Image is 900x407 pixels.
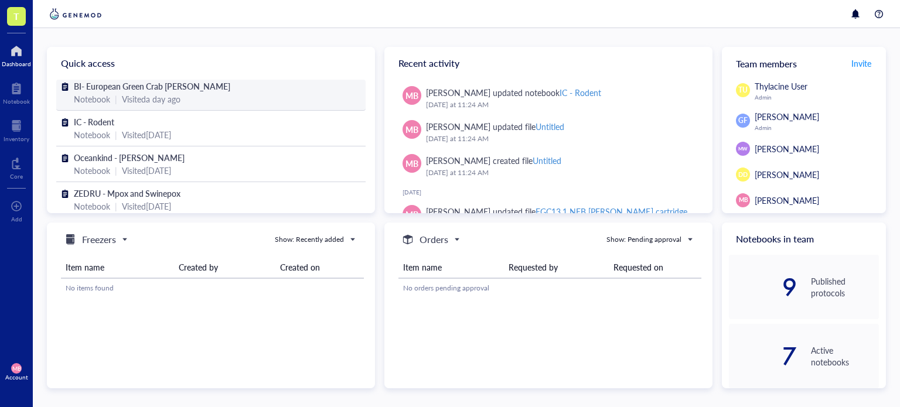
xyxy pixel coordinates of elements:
div: Visited [DATE] [122,200,171,213]
h5: Freezers [82,232,116,247]
th: Created on [275,256,364,278]
div: Dashboard [2,60,31,67]
span: Invite [851,57,871,69]
span: IC - Rodent [74,116,114,128]
span: TU [738,85,748,95]
div: Visited a day ago [122,93,180,105]
button: Invite [851,54,872,73]
span: Oceankind - [PERSON_NAME] [74,152,185,163]
a: Notebook [3,79,30,105]
div: Visited [DATE] [122,128,171,141]
span: [PERSON_NAME] [755,194,819,206]
div: Active notebooks [811,344,879,368]
div: Notebooks in team [722,223,886,255]
div: [PERSON_NAME] created file [426,154,561,167]
h5: Orders [420,232,448,247]
div: [PERSON_NAME] updated notebook [426,86,601,99]
div: Admin [755,94,879,101]
span: BI- European Green Crab [PERSON_NAME] [74,80,230,92]
div: Notebook [74,128,110,141]
div: Notebook [74,200,110,213]
div: Add [11,216,22,223]
span: MB [405,89,418,102]
img: genemod-logo [47,7,104,21]
div: No orders pending approval [403,283,697,293]
div: IC - Rodent [560,87,601,98]
div: Show: Recently added [275,234,344,245]
div: 9 [729,278,797,296]
th: Item name [398,256,504,278]
span: Thylacine User [755,80,807,92]
div: Core [10,173,23,180]
a: Core [10,154,23,180]
div: Inventory [4,135,29,142]
a: MB[PERSON_NAME] updated notebookIC - Rodent[DATE] at 11:24 AM [394,81,703,115]
th: Requested on [609,256,701,278]
div: Visited [DATE] [122,164,171,177]
div: [DATE] at 11:24 AM [426,167,694,179]
div: 7 [729,347,797,365]
span: T [13,9,19,23]
div: Notebook [74,164,110,177]
span: MB [405,157,418,170]
div: Untitled [533,155,561,166]
div: Notebook [74,93,110,105]
div: [DATE] at 11:24 AM [426,133,694,145]
div: Published protocols [811,275,879,299]
a: Inventory [4,117,29,142]
span: MB [12,365,21,372]
div: Show: Pending approval [606,234,681,245]
div: | [115,200,117,213]
span: GF [738,115,748,126]
div: No items found [66,283,359,293]
div: Recent activity [384,47,712,80]
div: Admin [755,124,879,131]
span: MB [738,196,748,204]
th: Created by [174,256,275,278]
span: [PERSON_NAME] [755,169,819,180]
span: MW [738,145,748,152]
div: Quick access [47,47,375,80]
div: | [115,128,117,141]
a: Dashboard [2,42,31,67]
span: ZEDRU - Mpox and Swinepox [74,187,180,199]
a: MB[PERSON_NAME] created fileUntitled[DATE] at 11:24 AM [394,149,703,183]
div: [DATE] at 11:24 AM [426,99,694,111]
div: | [115,93,117,105]
span: [PERSON_NAME] [755,143,819,155]
div: Untitled [536,121,564,132]
th: Item name [61,256,174,278]
div: Notebook [3,98,30,105]
div: [DATE] [403,189,703,196]
span: DD [738,170,748,179]
div: Team members [722,47,886,80]
div: [PERSON_NAME] updated file [426,120,564,133]
a: MB[PERSON_NAME] updated fileUntitled[DATE] at 11:24 AM [394,115,703,149]
th: Requested by [504,256,609,278]
span: [PERSON_NAME] [755,111,819,122]
div: Account [5,374,28,381]
span: MB [405,123,418,136]
div: | [115,164,117,177]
